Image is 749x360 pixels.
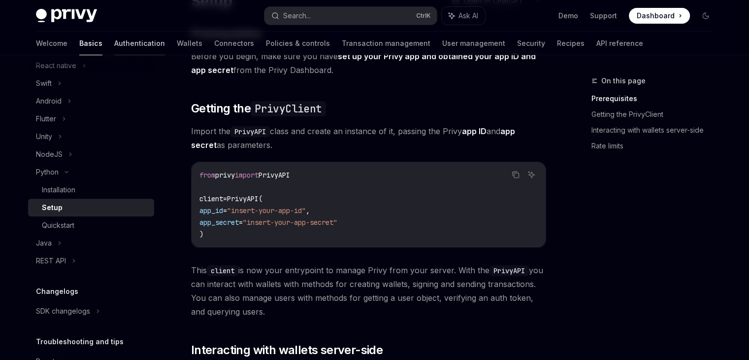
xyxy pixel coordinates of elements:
[36,113,56,125] div: Flutter
[28,181,154,199] a: Installation
[442,32,505,55] a: User management
[637,11,675,21] span: Dashboard
[591,91,721,107] a: Prerequisites
[489,265,529,276] code: PrivyAPI
[42,202,63,214] div: Setup
[517,32,545,55] a: Security
[591,122,721,138] a: Interacting with wallets server-side
[191,124,546,152] span: Import the class and create an instance of it, passing the Privy and as parameters.
[227,194,262,203] span: PrivyAPI(
[191,49,546,77] span: Before you begin, make sure you have from the Privy Dashboard.
[36,131,52,143] div: Unity
[462,126,487,136] strong: app ID
[36,95,62,107] div: Android
[283,10,311,22] div: Search...
[306,206,310,215] span: ,
[264,7,437,25] button: Search...CtrlK
[215,171,235,180] span: privy
[223,206,227,215] span: =
[207,265,238,276] code: client
[591,138,721,154] a: Rate limits
[36,166,59,178] div: Python
[36,9,97,23] img: dark logo
[251,101,326,116] code: PrivyClient
[557,32,585,55] a: Recipes
[698,8,714,24] button: Toggle dark mode
[36,237,52,249] div: Java
[28,216,154,234] a: Quickstart
[590,11,617,21] a: Support
[36,77,52,89] div: Swift
[191,101,326,116] span: Getting the
[199,171,215,180] span: from
[235,171,259,180] span: import
[525,168,538,181] button: Ask AI
[591,107,721,122] a: Getting the PrivyClient
[36,32,67,55] a: Welcome
[442,7,485,25] button: Ask AI
[199,194,223,203] span: client
[36,305,90,317] div: SDK changelogs
[28,199,154,216] a: Setup
[458,11,478,21] span: Ask AI
[42,184,75,196] div: Installation
[342,32,430,55] a: Transaction management
[36,255,66,267] div: REST API
[629,8,690,24] a: Dashboard
[36,148,63,160] div: NodeJS
[177,32,202,55] a: Wallets
[36,286,78,297] h5: Changelogs
[114,32,165,55] a: Authentication
[36,336,124,348] h5: Troubleshooting and tips
[601,75,646,87] span: On this page
[191,342,383,358] span: Interacting with wallets server-side
[239,218,243,227] span: =
[266,32,330,55] a: Policies & controls
[243,218,337,227] span: "insert-your-app-secret"
[199,206,223,215] span: app_id
[223,194,227,203] span: =
[199,218,239,227] span: app_secret
[199,230,203,239] span: )
[42,219,74,231] div: Quickstart
[79,32,102,55] a: Basics
[191,263,546,319] span: This is now your entrypoint to manage Privy from your server. With the you can interact with wall...
[416,12,431,20] span: Ctrl K
[509,168,522,181] button: Copy the contents from the code block
[596,32,643,55] a: API reference
[214,32,254,55] a: Connectors
[558,11,578,21] a: Demo
[230,126,270,137] code: PrivyAPI
[227,206,306,215] span: "insert-your-app-id"
[259,171,290,180] span: PrivyAPI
